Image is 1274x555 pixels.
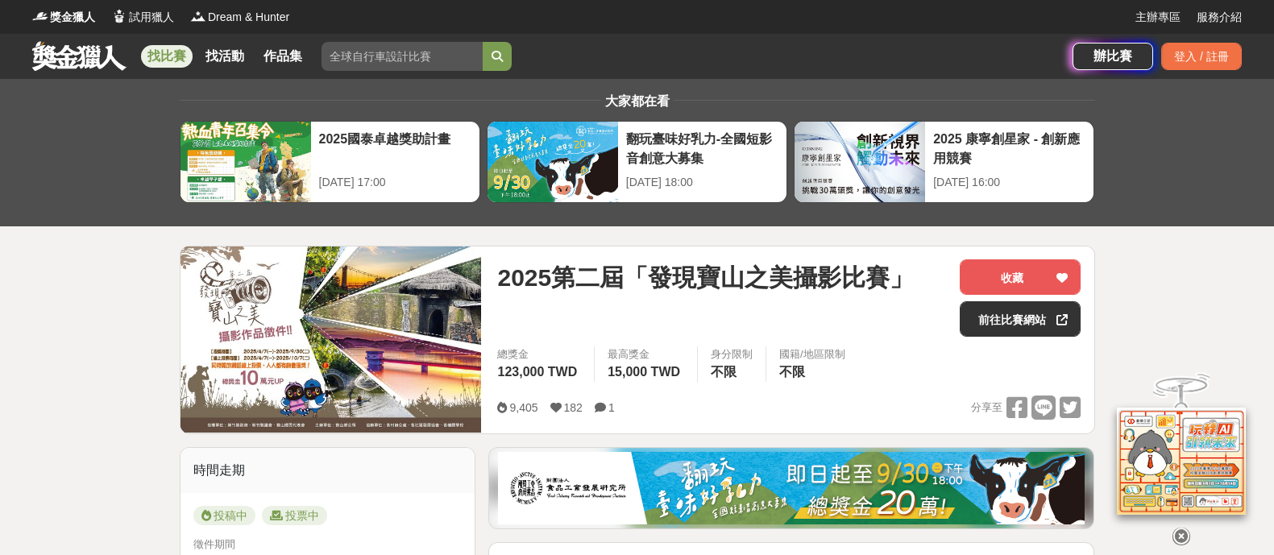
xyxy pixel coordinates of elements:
span: 試用獵人 [129,9,174,26]
span: 182 [564,401,583,414]
img: Logo [32,8,48,24]
a: 辦比賽 [1073,43,1153,70]
div: 2025 康寧創星家 - 創新應用競賽 [933,130,1085,166]
div: 登入 / 註冊 [1161,43,1242,70]
span: 不限 [779,365,805,379]
img: d2146d9a-e6f6-4337-9592-8cefde37ba6b.png [1117,402,1246,509]
div: [DATE] 18:00 [626,174,778,191]
span: 2025第二屆「發現寶山之美攝影比賽」 [497,259,914,296]
span: Dream & Hunter [208,9,289,26]
div: 時間走期 [181,448,475,493]
span: 123,000 TWD [497,365,577,379]
span: 投稿中 [193,506,255,525]
div: [DATE] 16:00 [933,174,1085,191]
div: 身分限制 [711,346,753,362]
a: 前往比賽網站 [960,301,1081,337]
div: 翻玩臺味好乳力-全國短影音創意大募集 [626,130,778,166]
span: 獎金獵人 [50,9,95,26]
a: 翻玩臺味好乳力-全國短影音創意大募集[DATE] 18:00 [487,121,787,203]
a: 服務介紹 [1197,9,1242,26]
span: 1 [608,401,615,414]
span: 15,000 TWD [608,365,680,379]
a: 主辦專區 [1135,9,1181,26]
a: Logo試用獵人 [111,9,174,26]
img: Logo [111,8,127,24]
a: 2025 康寧創星家 - 創新應用競賽[DATE] 16:00 [794,121,1094,203]
input: 全球自行車設計比賽 [322,42,483,71]
a: 找比賽 [141,45,193,68]
span: 投票中 [262,506,327,525]
div: 國籍/地區限制 [779,346,845,362]
span: 總獎金 [497,346,581,362]
img: 1c81a89c-c1b3-4fd6-9c6e-7d29d79abef5.jpg [498,452,1085,524]
a: 找活動 [199,45,251,68]
span: 不限 [711,365,737,379]
span: 最高獎金 [608,346,684,362]
img: Logo [190,8,206,24]
span: 大家都在看 [601,94,674,108]
div: 2025國泰卓越獎助計畫 [319,130,471,166]
a: LogoDream & Hunter [190,9,289,26]
div: [DATE] 17:00 [319,174,471,191]
span: 分享至 [971,396,1002,420]
span: 9,405 [509,401,537,414]
a: 2025國泰卓越獎助計畫[DATE] 17:00 [180,121,480,203]
button: 收藏 [960,259,1081,295]
a: Logo獎金獵人 [32,9,95,26]
img: Cover Image [181,246,482,433]
span: 徵件期間 [193,538,235,550]
a: 作品集 [257,45,309,68]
